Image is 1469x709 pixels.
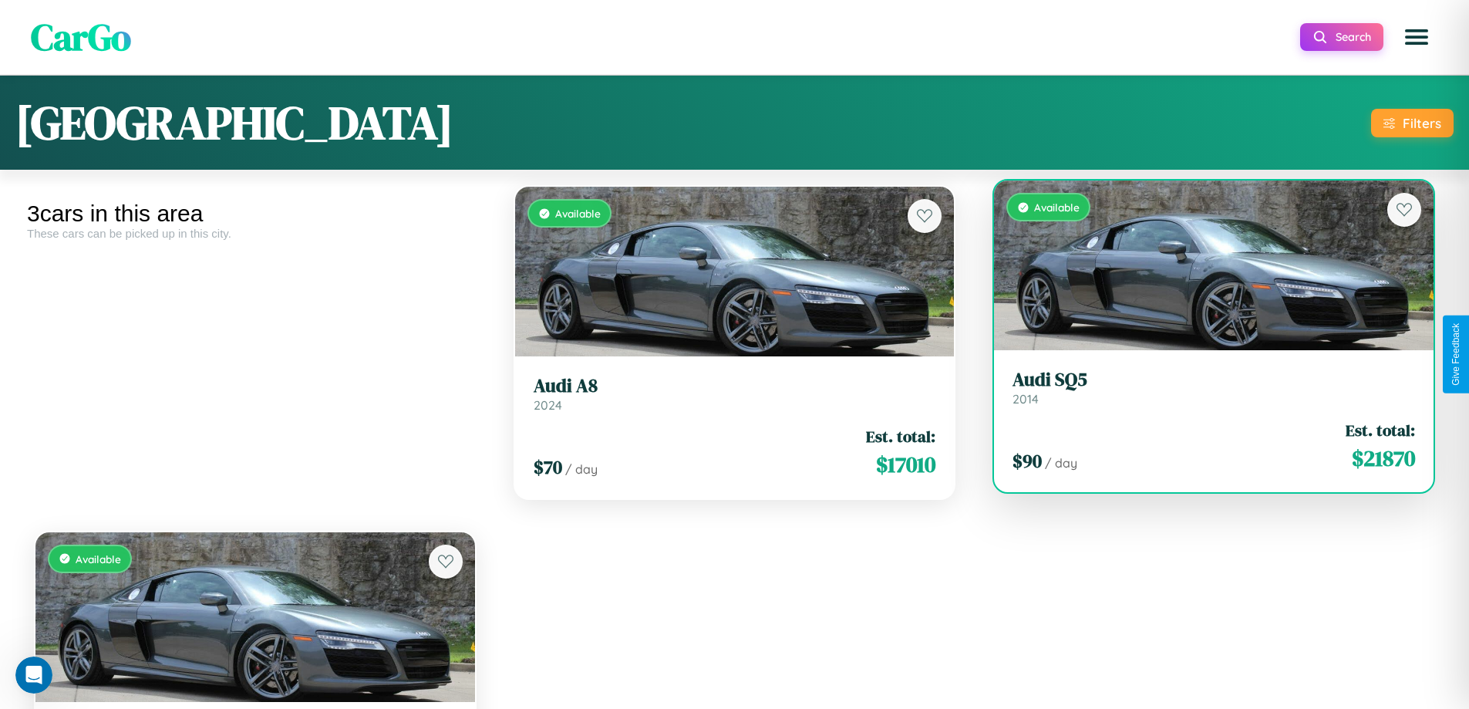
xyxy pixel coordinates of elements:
div: Give Feedback [1450,323,1461,386]
a: Audi A82024 [534,375,936,413]
a: Audi SQ52014 [1012,369,1415,407]
h3: Audi A8 [534,375,936,397]
span: $ 90 [1012,448,1042,474]
div: These cars can be picked up in this city. [27,227,483,240]
span: Est. total: [1346,419,1415,441]
span: Available [76,552,121,566]
span: Search [1336,30,1371,44]
span: $ 70 [534,454,562,480]
span: CarGo [31,12,131,62]
span: 2024 [534,397,562,413]
div: Filters [1403,115,1441,131]
span: Available [1034,201,1080,214]
div: 3 cars in this area [27,201,483,227]
span: $ 17010 [876,449,935,480]
h3: Audi SQ5 [1012,369,1415,391]
span: 2014 [1012,391,1039,407]
button: Filters [1371,109,1454,137]
span: / day [1045,455,1077,471]
button: Search [1300,23,1383,51]
span: / day [565,461,598,477]
iframe: Intercom live chat [15,657,52,694]
h1: [GEOGRAPHIC_DATA] [15,91,453,154]
span: $ 21870 [1352,443,1415,474]
span: Est. total: [866,425,935,447]
span: Available [555,207,601,220]
button: Open menu [1395,15,1438,59]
